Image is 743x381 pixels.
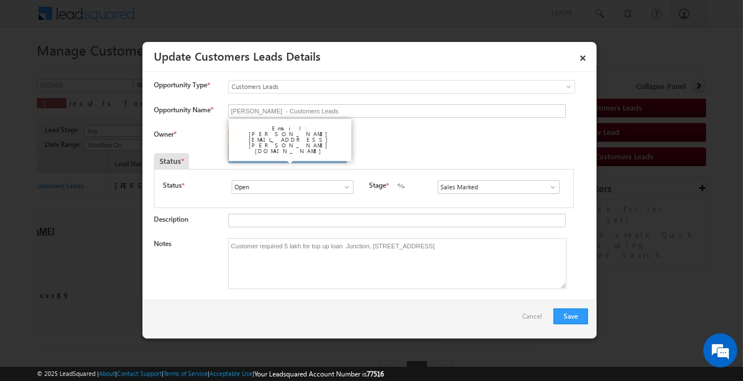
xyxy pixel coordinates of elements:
div: Email: [PERSON_NAME][EMAIL_ADDRESS][PERSON_NAME][DOMAIN_NAME] [233,122,347,156]
label: Owner [154,130,176,138]
label: Stage [369,180,386,190]
label: Notes [154,239,171,248]
div: Minimize live chat window [186,6,213,33]
em: Start Chat [154,297,206,312]
a: Contact Support [117,370,162,377]
img: d_60004797649_company_0_60004797649 [19,60,48,74]
a: Cancel [522,308,548,330]
div: Status [154,153,189,169]
input: Type to Search [232,180,354,194]
span: Opportunity Type [154,80,207,90]
textarea: Type your message and hit 'Enter' [15,105,207,287]
input: Type to Search [438,180,560,194]
a: Show All Items [543,181,557,193]
a: Show All Items [337,181,351,193]
span: 77516 [367,370,384,378]
label: Status [163,180,182,190]
a: Terms of Service [163,370,208,377]
span: © 2025 LeadSquared | | | | | [37,369,384,379]
div: Chat with us now [59,60,191,74]
a: Acceptable Use [209,370,253,377]
span: Your Leadsquared Account Number is [254,370,384,378]
a: Update Customers Leads Details [154,48,321,63]
a: × [573,46,593,66]
button: Save [553,308,588,324]
a: About [99,370,115,377]
label: Description [154,215,188,223]
label: Opportunity Name [154,105,213,114]
a: Customers Leads [228,80,575,94]
span: Customers Leads [229,82,528,92]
